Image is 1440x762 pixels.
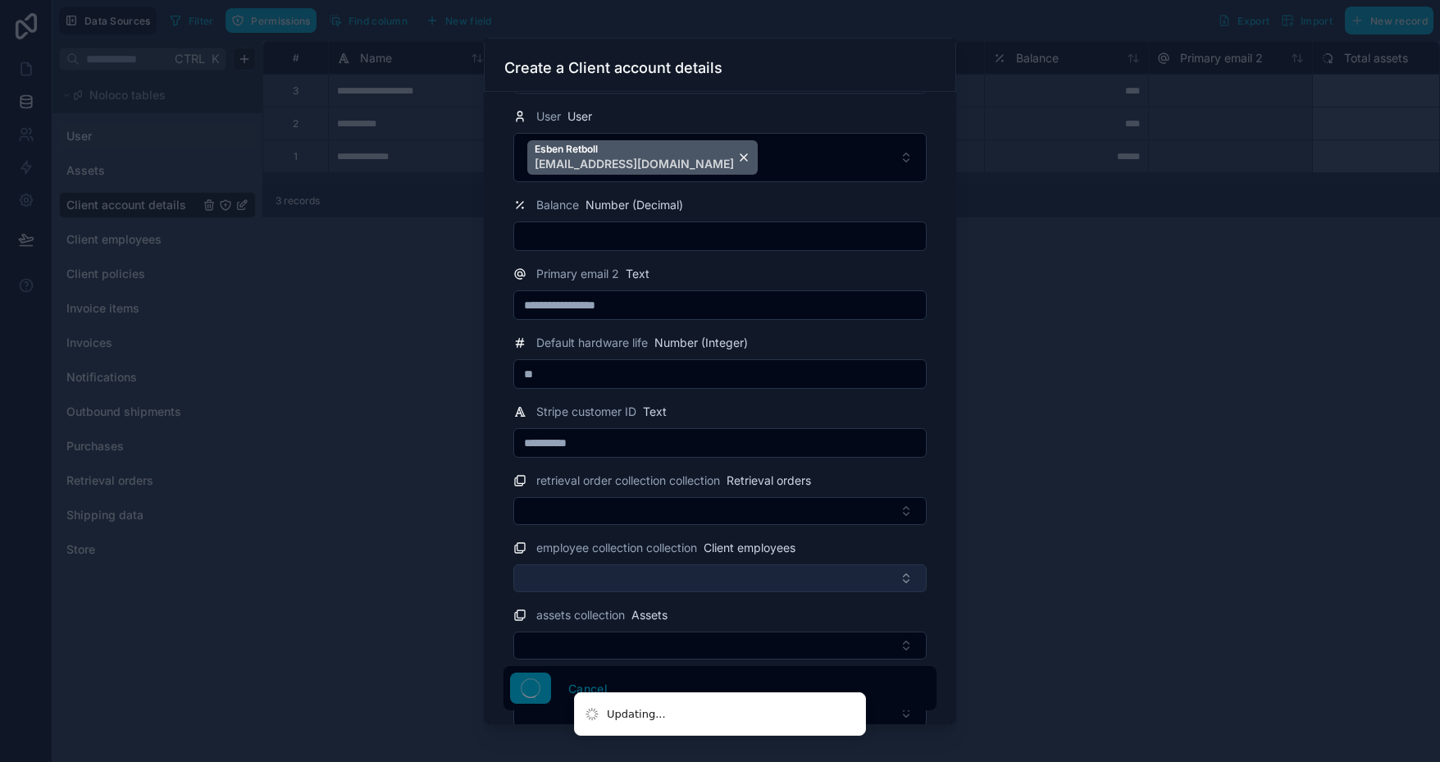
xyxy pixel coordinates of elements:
h3: Create a Client account details [504,58,722,78]
span: User [567,108,592,125]
span: Default hardware life [536,335,648,351]
span: assets collection [536,607,625,623]
span: Stripe customer ID [536,404,636,420]
span: employee collection collection [536,540,697,556]
span: [EMAIL_ADDRESS][DOMAIN_NAME] [535,156,734,172]
button: Select Button [513,133,927,182]
span: User [536,108,561,125]
button: Select Button [513,632,927,659]
span: Number (Decimal) [586,197,683,213]
span: Primary email 2 [536,266,619,282]
span: Client employees [704,540,795,556]
button: Unselect 1 [527,140,758,175]
button: Select Button [513,497,927,525]
span: Text [643,404,667,420]
span: retrieval order collection collection [536,472,720,489]
span: Assets [631,607,668,623]
span: Number (Integer) [654,335,748,351]
span: Text [626,266,649,282]
span: Balance [536,197,579,213]
div: Updating... [607,706,666,723]
span: Esben Retboll [535,143,734,156]
span: Retrieval orders [727,472,811,489]
button: Select Button [513,564,927,592]
button: Select Button [513,699,927,727]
